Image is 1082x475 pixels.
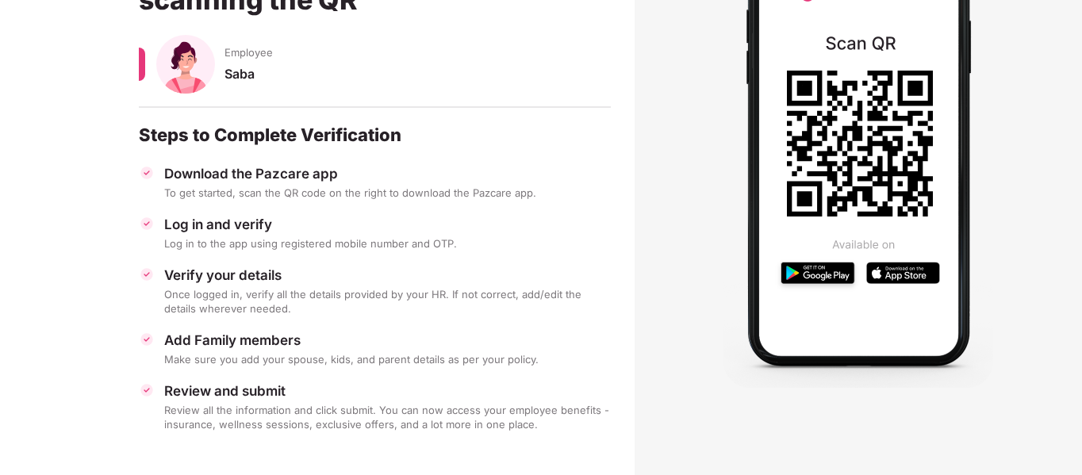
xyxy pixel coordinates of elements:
[164,382,611,400] div: Review and submit
[164,186,611,200] div: To get started, scan the QR code on the right to download the Pazcare app.
[164,236,611,251] div: Log in to the app using registered mobile number and OTP.
[139,382,155,398] img: svg+xml;base64,PHN2ZyBpZD0iVGljay0zMngzMiIgeG1sbnM9Imh0dHA6Ly93d3cudzMub3JnLzIwMDAvc3ZnIiB3aWR0aD...
[224,45,273,59] span: Employee
[139,124,611,146] div: Steps to Complete Verification
[224,66,611,97] div: Saba
[139,216,155,232] img: svg+xml;base64,PHN2ZyBpZD0iVGljay0zMngzMiIgeG1sbnM9Imh0dHA6Ly93d3cudzMub3JnLzIwMDAvc3ZnIiB3aWR0aD...
[156,35,215,94] img: svg+xml;base64,PHN2ZyB4bWxucz0iaHR0cDovL3d3dy53My5vcmcvMjAwMC9zdmciIHhtbG5zOnhsaW5rPSJodHRwOi8vd3...
[164,403,611,431] div: Review all the information and click submit. You can now access your employee benefits - insuranc...
[164,287,611,316] div: Once logged in, verify all the details provided by your HR. If not correct, add/edit the details ...
[164,266,611,284] div: Verify your details
[139,165,155,181] img: svg+xml;base64,PHN2ZyBpZD0iVGljay0zMngzMiIgeG1sbnM9Imh0dHA6Ly93d3cudzMub3JnLzIwMDAvc3ZnIiB3aWR0aD...
[164,331,611,349] div: Add Family members
[164,352,611,366] div: Make sure you add your spouse, kids, and parent details as per your policy.
[164,165,611,182] div: Download the Pazcare app
[139,266,155,282] img: svg+xml;base64,PHN2ZyBpZD0iVGljay0zMngzMiIgeG1sbnM9Imh0dHA6Ly93d3cudzMub3JnLzIwMDAvc3ZnIiB3aWR0aD...
[164,216,611,233] div: Log in and verify
[139,331,155,347] img: svg+xml;base64,PHN2ZyBpZD0iVGljay0zMngzMiIgeG1sbnM9Imh0dHA6Ly93d3cudzMub3JnLzIwMDAvc3ZnIiB3aWR0aD...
